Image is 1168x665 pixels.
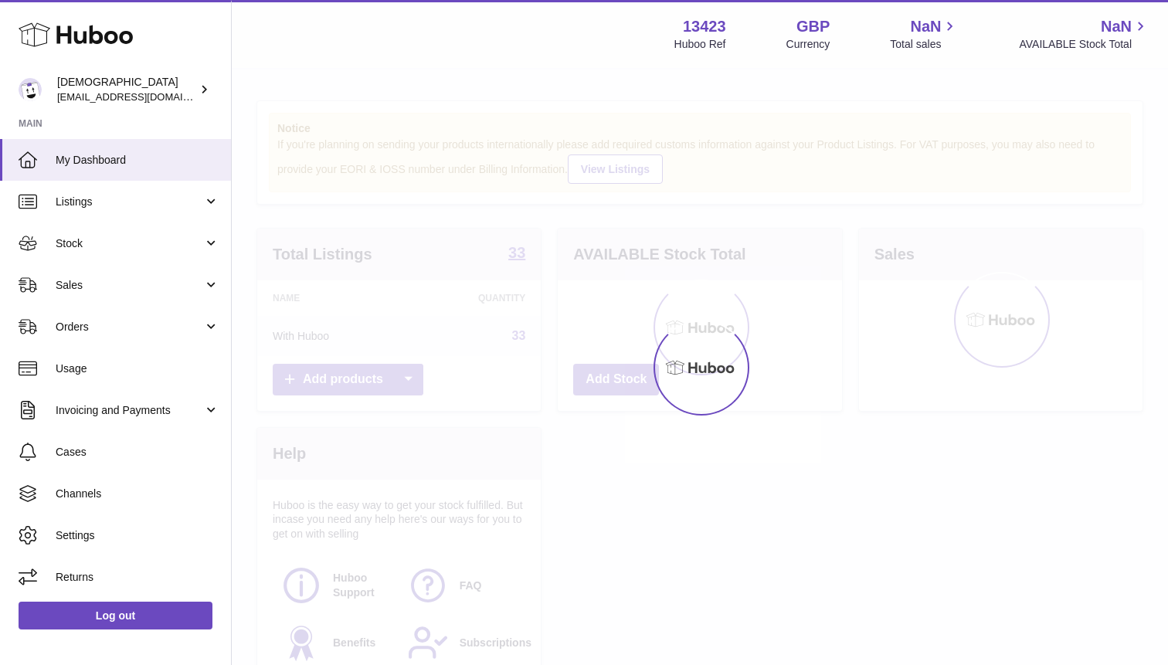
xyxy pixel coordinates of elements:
[19,602,212,629] a: Log out
[56,403,203,418] span: Invoicing and Payments
[56,153,219,168] span: My Dashboard
[890,37,959,52] span: Total sales
[1019,37,1149,52] span: AVAILABLE Stock Total
[56,320,203,334] span: Orders
[56,487,219,501] span: Channels
[683,16,726,37] strong: 13423
[56,570,219,585] span: Returns
[890,16,959,52] a: NaN Total sales
[674,37,726,52] div: Huboo Ref
[910,16,941,37] span: NaN
[57,75,196,104] div: [DEMOGRAPHIC_DATA]
[56,445,219,460] span: Cases
[796,16,830,37] strong: GBP
[57,90,227,103] span: [EMAIL_ADDRESS][DOMAIN_NAME]
[56,195,203,209] span: Listings
[1019,16,1149,52] a: NaN AVAILABLE Stock Total
[56,278,203,293] span: Sales
[1101,16,1132,37] span: NaN
[56,528,219,543] span: Settings
[56,236,203,251] span: Stock
[19,78,42,101] img: olgazyuz@outlook.com
[786,37,830,52] div: Currency
[56,361,219,376] span: Usage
